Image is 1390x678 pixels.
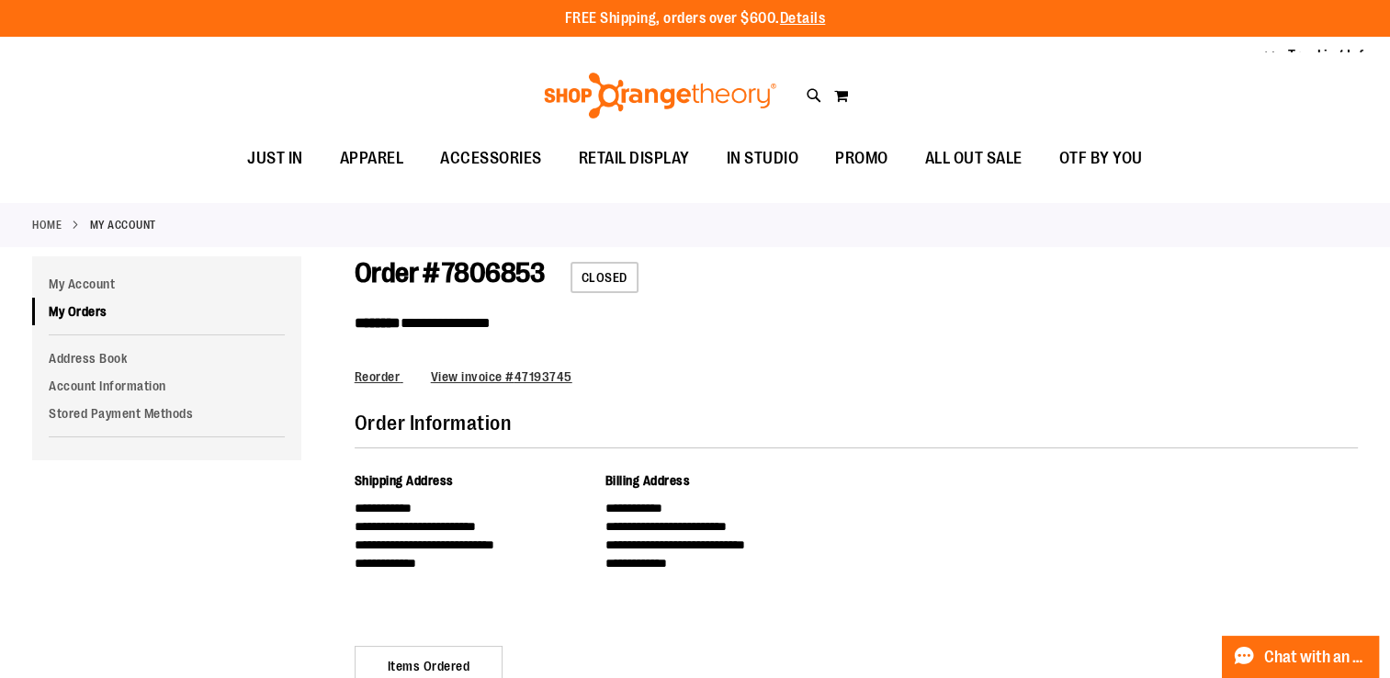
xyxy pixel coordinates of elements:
[1265,47,1274,65] button: Account menu
[355,257,545,288] span: Order # 7806853
[355,473,454,488] span: Shipping Address
[541,73,779,119] img: Shop Orangetheory
[247,138,303,179] span: JUST IN
[431,369,514,384] span: View invoice #
[32,217,62,233] a: Home
[355,369,403,384] a: Reorder
[32,345,301,372] a: Address Book
[431,369,572,384] a: View invoice #47193745
[32,298,301,325] a: My Orders
[727,138,799,179] span: IN STUDIO
[605,473,691,488] span: Billing Address
[32,270,301,298] a: My Account
[32,400,301,427] a: Stored Payment Methods
[571,262,638,293] span: Closed
[1288,46,1373,66] a: Tracking Info
[565,8,826,29] p: FREE Shipping, orders over $600.
[90,217,156,233] strong: My Account
[32,372,301,400] a: Account Information
[340,138,404,179] span: APPAREL
[355,412,512,435] span: Order Information
[835,138,888,179] span: PROMO
[440,138,542,179] span: ACCESSORIES
[1222,636,1380,678] button: Chat with an Expert
[355,369,401,384] span: Reorder
[925,138,1023,179] span: ALL OUT SALE
[780,10,826,27] a: Details
[1264,649,1368,666] span: Chat with an Expert
[1059,138,1143,179] span: OTF BY YOU
[579,138,690,179] span: RETAIL DISPLAY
